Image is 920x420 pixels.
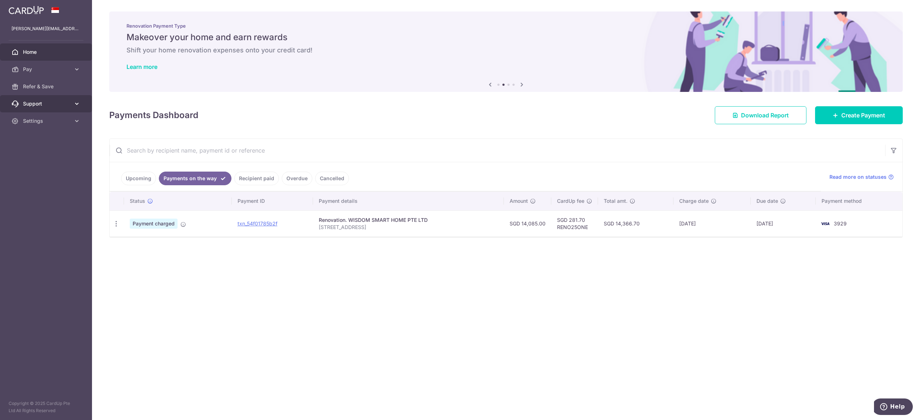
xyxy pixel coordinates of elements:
h6: Shift your home renovation expenses onto your credit card! [126,46,885,55]
a: Learn more [126,63,157,70]
p: Renovation Payment Type [126,23,885,29]
span: Refer & Save [23,83,70,90]
img: Bank Card [818,219,832,228]
span: Pay [23,66,70,73]
a: Read more on statuses [829,173,894,181]
a: Create Payment [815,106,903,124]
span: Create Payment [841,111,885,120]
span: Support [23,100,70,107]
td: SGD 14,366.70 [598,210,673,237]
span: Amount [510,197,528,205]
p: [STREET_ADDRESS] [319,224,498,231]
span: Charge date [679,197,709,205]
span: Read more on statuses [829,173,887,181]
img: Renovation banner [109,11,903,92]
span: Home [23,48,70,56]
a: txn_54f01785b2f [238,220,277,227]
a: Payments on the way [159,172,231,185]
span: Settings [23,117,70,125]
img: CardUp [9,6,44,14]
th: Payment ID [232,192,313,210]
th: Payment method [816,192,902,210]
td: [DATE] [673,210,751,237]
span: 3929 [834,220,847,227]
iframe: Opens a widget where you can find more information [874,398,913,416]
span: Download Report [741,111,789,120]
div: Renovation. WISDOM SMART HOME PTE LTD [319,216,498,224]
input: Search by recipient name, payment id or reference [110,139,885,162]
a: Recipient paid [234,172,279,185]
p: [PERSON_NAME][EMAIL_ADDRESS][DOMAIN_NAME] [11,25,80,32]
span: Due date [756,197,778,205]
td: SGD 14,085.00 [504,210,551,237]
a: Overdue [282,172,312,185]
a: Download Report [715,106,806,124]
a: Cancelled [315,172,349,185]
span: CardUp fee [557,197,584,205]
a: Upcoming [121,172,156,185]
h5: Makeover your home and earn rewards [126,32,885,43]
span: Status [130,197,145,205]
h4: Payments Dashboard [109,109,198,122]
td: [DATE] [751,210,816,237]
span: Total amt. [604,197,627,205]
span: Payment charged [130,219,178,229]
td: SGD 281.70 RENO25ONE [551,210,598,237]
th: Payment details [313,192,504,210]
